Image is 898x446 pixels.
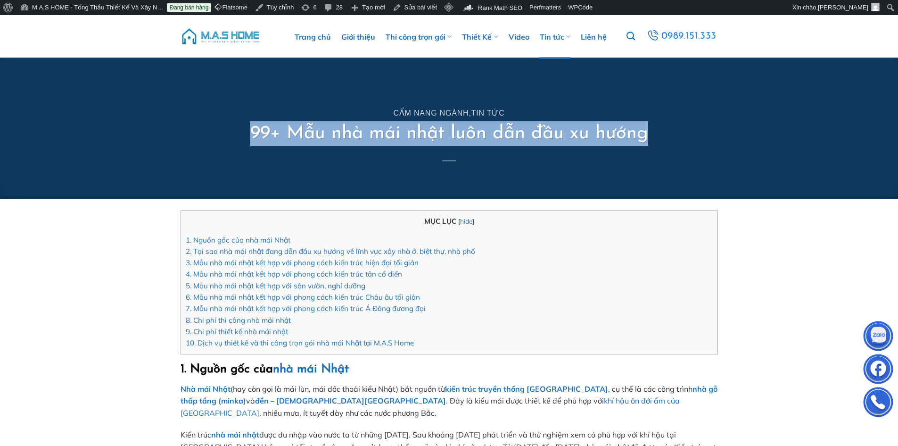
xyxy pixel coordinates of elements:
strong: 1. Nguồn gốc của [181,363,349,375]
a: 10. Dịch vụ thiết kế và thi công trọn gói nhà mái Nhật tại M.A.S Home [186,338,414,347]
a: Liên hệ [581,15,607,59]
a: Trang chủ [295,15,331,59]
h6: , [250,109,648,118]
span: 0989.151.333 [661,28,717,44]
img: Zalo [864,323,892,352]
a: 7. Mẫu nhà mái nhật kết hợp với phong cách kiến trúc Á Đông đương đại [186,304,426,313]
a: 4. Mẫu nhà mái nhật kết hợp với phong cách kiến trúc tân cổ điển [186,269,402,278]
a: 9. Chi phí thiết kế nhà mái nhật [186,327,288,336]
a: Tìm kiếm [626,26,635,46]
a: 2. Tại sao nhà mái nhật đang dẫn đầu xu hướng về lĩnh vực xây nhà ở, biệt thự, nhà phố [186,247,475,256]
p: MỤC LỤC [186,216,713,227]
a: Cẩm nang ngành [393,109,469,117]
span: [ [458,217,460,225]
img: Phone [864,389,892,418]
a: Tin tức [540,15,570,59]
img: Facebook [864,356,892,385]
a: nhà mái Nhật [273,363,349,375]
a: 8. Chi phí thi công nhà mái nhật [186,316,291,325]
a: nhà mái nhật [211,430,259,439]
a: Video [509,15,529,59]
a: hide [460,217,472,225]
a: Nhà mái Nhật [181,384,231,394]
a: 3. Mẫu nhà mái nhật kết hợp với phong cách kiến trúc hiện đại tối giản [186,258,419,267]
a: Giới thiệu [341,15,375,59]
p: (hay còn gọi là mái lùn, mái dốc thoải kiểu Nhật) bắt nguồn từ , cụ thể là các công trình và . Đâ... [181,383,718,420]
a: 1. Nguồn gốc của nhà mái Nhật [186,236,290,244]
span: [PERSON_NAME] [818,4,868,11]
a: Thiết Kế [462,15,498,59]
a: 6. Mẫu nhà mái nhật kết hợp với phong cách kiến trúc Châu âu tối giản [186,293,420,302]
a: Thi công trọn gói [386,15,452,59]
a: Đang bán hàng [167,3,211,12]
a: 0989.151.333 [645,28,717,45]
h1: 99+ Mẫu nhà mái nhật luôn dẫn đầu xu hướng [250,121,648,146]
span: Rank Math SEO [478,4,522,11]
span: ] [472,217,474,225]
a: Tin tức [471,109,505,117]
a: kiến trúc truyền thống [GEOGRAPHIC_DATA] [445,384,608,394]
img: M.A.S HOME – Tổng Thầu Thiết Kế Và Xây Nhà Trọn Gói [181,22,261,50]
a: 5. Mẫu nhà mái nhật kết hợp với sân vườn, nghỉ dưỡng [186,281,365,290]
a: đền – [DEMOGRAPHIC_DATA][GEOGRAPHIC_DATA] [255,396,446,405]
